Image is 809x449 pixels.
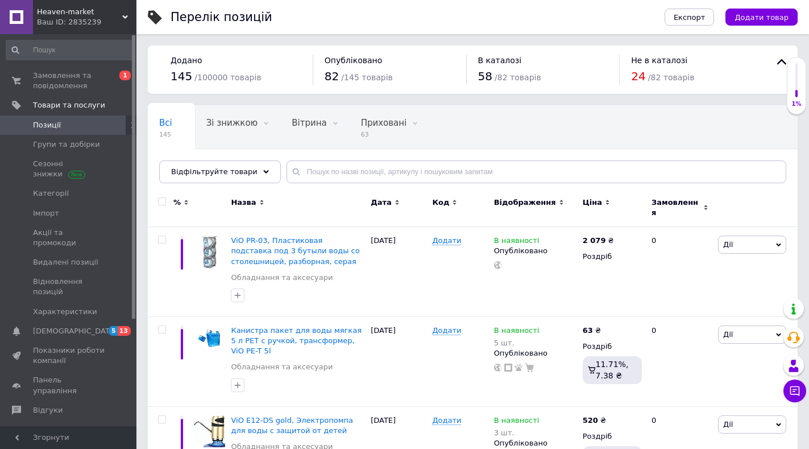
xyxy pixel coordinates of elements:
[231,326,362,355] a: Канистра пакет для воды мягкая 5 л PET с ручкой, трансформер, ViO PE-T 5l
[33,326,117,336] span: [DEMOGRAPHIC_DATA]
[583,341,642,352] div: Роздріб
[193,326,225,349] img: Канистра пакет для воды мягкая 5 л PET с ручкой, трансформер, ViO PE-T 5l
[583,416,598,425] b: 520
[583,415,606,426] div: ₴
[494,416,540,428] span: В наявності
[645,316,715,406] div: 0
[33,375,105,396] span: Панель управління
[193,415,225,447] img: ViO E12-DS gold, Электропомпа для воды с защитой от детей
[674,13,706,22] span: Експорт
[6,40,134,60] input: Пошук
[432,416,461,425] span: Додати
[494,339,540,347] div: 5 шт.
[361,130,407,139] span: 63
[583,236,614,246] div: ₴
[159,118,172,128] span: Всі
[33,307,97,317] span: Характеристики
[171,167,258,176] span: Відфільтруйте товари
[432,236,461,245] span: Додати
[368,316,429,406] div: [DATE]
[723,330,733,339] span: Дії
[583,326,601,336] div: ₴
[119,71,131,80] span: 1
[33,159,105,179] span: Сезонні знижки
[159,130,172,139] span: 145
[118,326,131,336] span: 13
[325,56,383,65] span: Опубліковано
[33,425,64,435] span: Покупці
[171,11,272,23] div: Перелік позицій
[159,161,218,171] span: Опубліковані
[361,118,407,128] span: Приховані
[33,100,105,110] span: Товари та послуги
[231,273,333,283] a: Обладнання та аксесуари
[783,380,806,402] button: Чат з покупцем
[33,139,100,150] span: Групи та добірки
[583,326,593,335] b: 63
[37,7,122,17] span: Heaven-market
[583,252,642,262] div: Роздріб
[787,100,806,108] div: 1%
[735,13,789,22] span: Додати товар
[494,246,577,256] div: Опубліковано
[33,277,105,297] span: Відновлення позицій
[494,197,556,208] span: Відображення
[631,69,645,83] span: 24
[292,118,326,128] span: Вітрина
[173,197,181,208] span: %
[725,9,798,26] button: Додати товар
[432,326,461,335] span: Додати
[723,240,733,249] span: Дії
[33,208,59,219] span: Імпорт
[494,236,540,248] span: В наявності
[37,17,136,27] div: Ваш ID: 2835239
[723,420,733,429] span: Дії
[368,227,429,317] div: [DATE]
[494,438,577,448] div: Опубліковано
[341,73,392,82] span: / 145 товарів
[652,197,700,218] span: Замовлення
[287,160,786,183] input: Пошук по назві позиції, артикулу і пошуковим запитам
[171,69,192,83] span: 145
[33,228,105,248] span: Акції та промокоди
[231,362,333,372] a: Обладнання та аксесуари
[33,120,61,130] span: Позиції
[494,326,540,338] span: В наявності
[631,56,687,65] span: Не в каталозі
[194,73,261,82] span: / 100000 товарів
[596,360,629,380] span: 11.71%, 7.38 ₴
[665,9,715,26] button: Експорт
[33,257,98,267] span: Видалені позиції
[193,236,225,267] img: ViO PR-03, Пластиковая подставка под 3 бутыли воды со столешницей, разборная, серая
[33,405,63,415] span: Відгуки
[206,118,258,128] span: Зі знижкою
[171,56,202,65] span: Додано
[33,188,69,199] span: Категорії
[231,197,256,208] span: Назва
[33,71,105,91] span: Замовлення та повідомлення
[645,227,715,317] div: 0
[325,69,339,83] span: 82
[583,431,642,442] div: Роздріб
[33,345,105,366] span: Показники роботи компанії
[648,73,695,82] span: / 82 товарів
[494,429,540,437] div: 3 шт.
[494,348,577,359] div: Опубліковано
[583,236,606,245] b: 2 079
[495,73,541,82] span: / 82 товарів
[432,197,449,208] span: Код
[371,197,392,208] span: Дата
[583,197,602,208] span: Ціна
[231,416,353,435] a: ViO E12-DS gold, Электропомпа для воды с защитой от детей
[231,236,359,265] a: ViO PR-03, Пластиковая подставка под 3 бутыли воды со столешницей, разборная, серая
[109,326,118,336] span: 5
[478,56,522,65] span: В каталозі
[478,69,492,83] span: 58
